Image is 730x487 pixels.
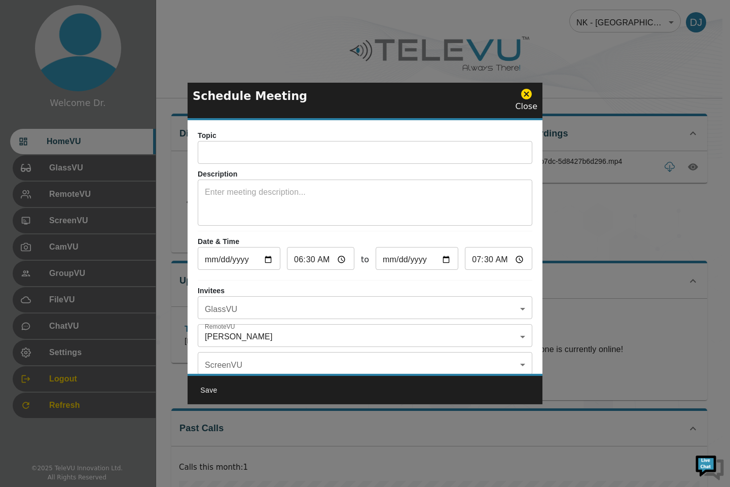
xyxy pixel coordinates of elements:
[193,88,307,105] p: Schedule Meeting
[193,381,225,400] button: Save
[198,355,532,375] div: ​
[695,451,725,482] img: Chat Widget
[198,130,532,141] p: Topic
[515,88,537,113] div: Close
[198,299,532,319] div: ​
[198,236,532,247] p: Date & Time
[361,254,369,266] span: to
[198,169,532,180] p: Description
[198,286,532,296] p: Invitees
[198,327,532,347] div: [PERSON_NAME]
